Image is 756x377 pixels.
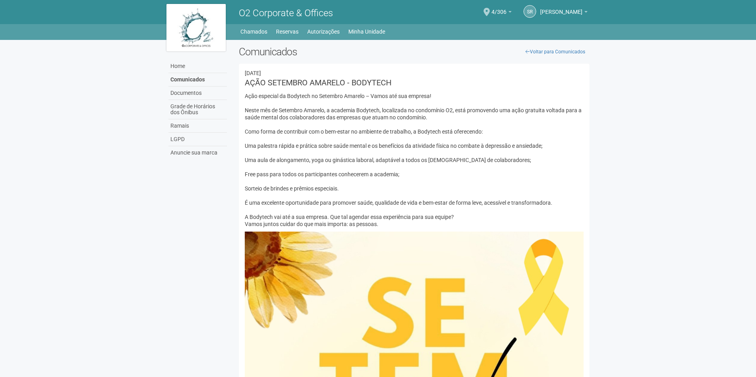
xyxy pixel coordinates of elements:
[245,79,584,87] h3: AÇÃO SETEMBRO AMARELO - BODYTECH
[239,46,590,58] h2: Comunicados
[276,26,299,37] a: Reservas
[168,146,227,159] a: Anuncie sua marca
[307,26,340,37] a: Autorizações
[168,100,227,119] a: Grade de Horários dos Ônibus
[239,8,333,19] span: O2 Corporate & Offices
[245,70,584,77] div: 10/09/2025 19:06
[168,73,227,87] a: Comunicados
[348,26,385,37] a: Minha Unidade
[168,119,227,133] a: Ramais
[245,92,584,228] div: Ação especial da Bodytech no Setembro Amarelo – Vamos até sua empresa! Neste mês de Setembro Amar...
[168,87,227,100] a: Documentos
[521,46,590,58] a: Voltar para Comunicados
[524,5,536,18] a: SR
[491,1,507,15] span: 4/306
[166,4,226,51] img: logo.jpg
[491,10,512,16] a: 4/306
[168,133,227,146] a: LGPD
[540,10,588,16] a: [PERSON_NAME]
[240,26,267,37] a: Chamados
[168,60,227,73] a: Home
[540,1,582,15] span: Sandro Ricardo Santos da Silva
